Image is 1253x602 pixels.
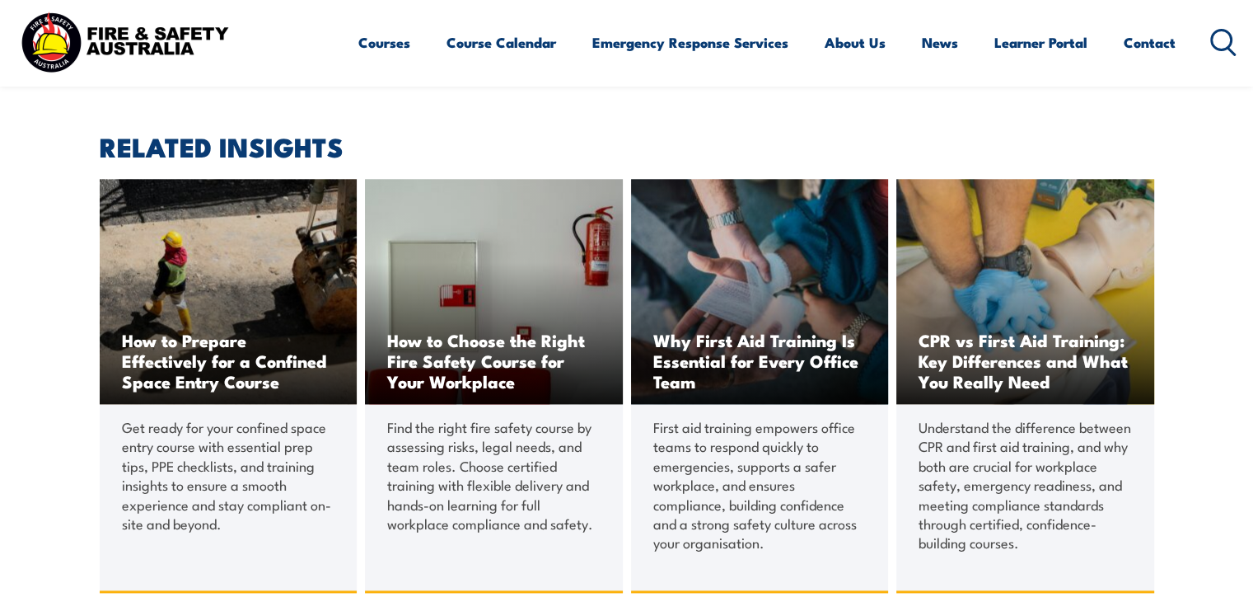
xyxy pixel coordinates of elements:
[653,330,867,392] span: Why First Aid Training Is Essential for Every Office Team
[994,21,1087,64] a: Learner Portal
[122,417,335,533] p: Get ready for your confined space entry course with essential prep tips, PPE checklists, and trai...
[100,134,1154,158] h2: RELATED INSIGHTS
[592,21,788,64] a: Emergency Response Services
[446,21,556,64] a: Course Calendar
[919,330,1132,392] span: CPR vs First Aid Training: Key Differences and What You Really Need
[387,330,601,392] span: How to Choose the Right Fire Safety Course for Your Workplace
[919,417,1132,553] p: Understand the difference between CPR and first aid training, and why both are crucial for workpl...
[100,179,358,592] a: How to Prepare Effectively for a Confined Space Entry Course Get ready for your confined space en...
[1124,21,1176,64] a: Contact
[922,21,958,64] a: News
[122,330,335,392] span: How to Prepare Effectively for a Confined Space Entry Course
[825,21,886,64] a: About Us
[896,179,1154,592] a: CPR vs First Aid Training: Key Differences and What You Really Need Understand the difference bet...
[365,179,623,592] a: How to Choose the Right Fire Safety Course for Your Workplace Find the right fire safety course b...
[387,417,601,533] p: Find the right fire safety course by assessing risks, legal needs, and team roles. Choose certifi...
[631,179,889,592] a: Why First Aid Training Is Essential for Every Office Team First aid training empowers office team...
[358,21,410,64] a: Courses
[653,417,867,553] p: First aid training empowers office teams to respond quickly to emergencies, supports a safer work...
